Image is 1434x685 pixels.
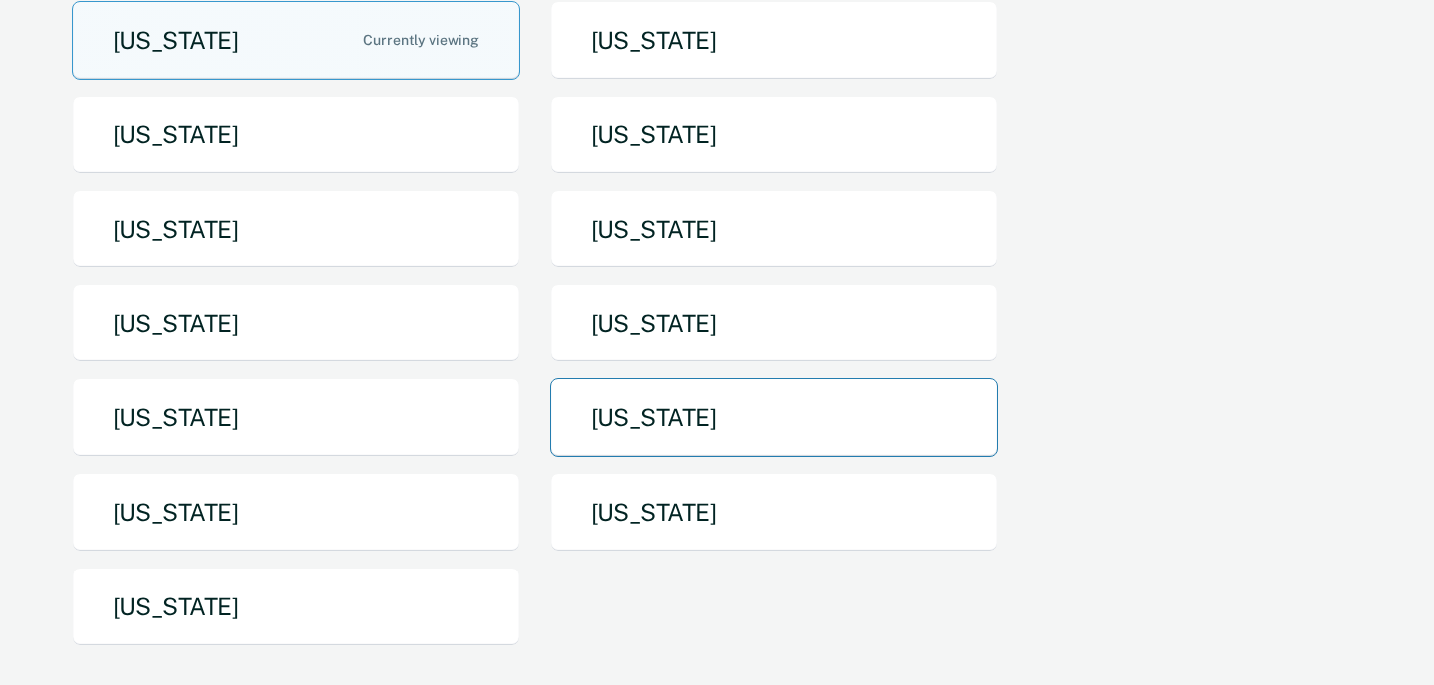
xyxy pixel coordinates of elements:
[550,1,998,80] button: [US_STATE]
[72,378,520,457] button: [US_STATE]
[550,190,998,269] button: [US_STATE]
[72,96,520,174] button: [US_STATE]
[72,1,520,80] button: [US_STATE]
[550,284,998,362] button: [US_STATE]
[72,190,520,269] button: [US_STATE]
[72,568,520,646] button: [US_STATE]
[550,96,998,174] button: [US_STATE]
[550,378,998,457] button: [US_STATE]
[550,473,998,552] button: [US_STATE]
[72,284,520,362] button: [US_STATE]
[72,473,520,552] button: [US_STATE]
